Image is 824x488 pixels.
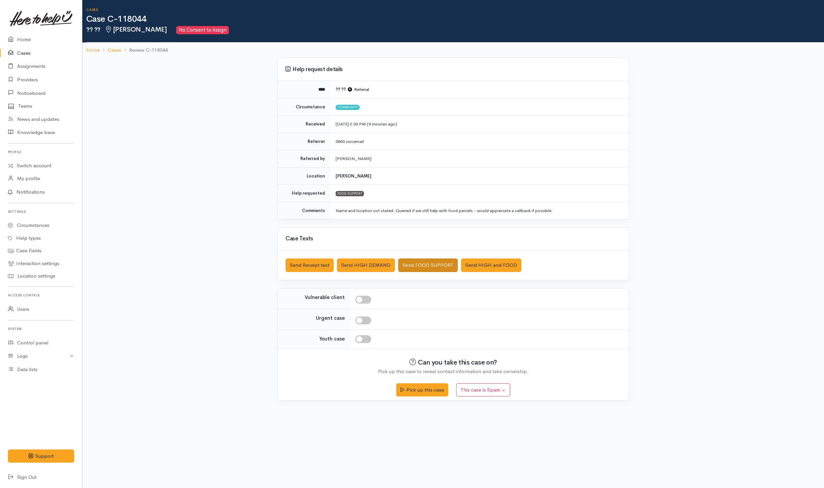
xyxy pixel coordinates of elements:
[337,258,395,272] button: Send HIGH DEMAND
[336,87,346,92] b: ?? ??
[336,191,364,196] div: FOOD SUPPORT
[278,133,330,150] td: Referrer
[278,98,330,116] td: Circumstance
[104,25,167,34] span: [PERSON_NAME]
[396,383,448,397] button: Pick up this case
[8,449,74,463] button: Support
[316,314,345,322] label: Urgent case
[86,8,824,12] h6: Cases
[8,324,74,333] h6: System
[82,42,824,58] nav: breadcrumb
[286,236,621,242] h3: Case Texts
[176,26,229,34] span: No Consent to Assign
[121,46,168,54] li: Review C-118044
[278,202,330,219] td: Comments
[336,173,371,179] b: [PERSON_NAME]
[86,26,824,34] h2: ?? ??
[86,14,824,24] h1: Case C-118044
[8,148,74,156] h6: Profile
[305,294,345,301] label: Vulnerable client
[278,116,330,133] td: Received
[278,150,330,168] td: Referred by
[398,258,458,272] button: Send FOOD SUPPORT
[286,351,621,366] h2: Can you take this case on?
[278,167,330,185] td: Location
[319,335,345,343] label: Youth case
[286,66,621,73] h3: Help request details
[86,46,100,54] a: Home
[330,133,629,150] td: 0800 voicemail
[456,383,510,397] button: This case is Spam
[330,202,629,219] td: Name and location not stated. Queried if we still help with food parcels - would appreciate a cal...
[8,291,74,300] h6: Access control
[336,105,360,110] span: Community
[108,46,121,54] a: Cases
[348,87,369,92] span: Referral
[461,258,521,272] button: Send HIGH and FOOD
[330,116,629,133] td: [DATE] 2:00 PM (9 minutes ago)
[8,207,74,216] h6: Settings
[371,368,536,375] div: Pick up this case to reveal contact information and take ownership.
[286,258,334,272] button: Send Receipt text
[278,185,330,202] td: Help requested
[330,150,629,168] td: [PERSON_NAME]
